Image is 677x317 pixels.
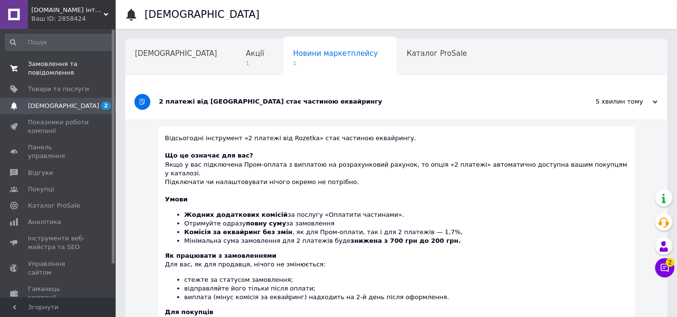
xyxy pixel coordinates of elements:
[246,220,286,227] b: повну суму
[666,258,675,267] span: 2
[293,60,378,67] span: 1
[165,152,253,159] b: Що це означає для вас?
[28,218,61,226] span: Аналітика
[28,118,89,135] span: Показники роботи компанії
[185,211,628,219] li: за послугу «Оплатити частинами».
[28,169,53,177] span: Відгуки
[246,49,265,58] span: Акції
[185,211,288,218] b: Жодних додаткових комісій
[293,49,378,58] span: Новини маркетплейсу
[185,293,628,302] li: виплата (мінус комісія за еквайринг) надходить на 2-й день після оформлення.
[185,219,628,228] li: Отримуйте одразу за замовлення
[165,134,628,151] div: Відсьогодні інструмент «2 платежі від Rozetka» стає частиною еквайрингу.
[28,260,89,277] span: Управління сайтом
[165,196,188,203] b: Умови
[407,49,467,58] span: Каталог ProSale
[31,6,104,14] span: bebik.in.ua інтернет магазин дитячих товарів
[655,258,675,277] button: Чат з покупцем2
[246,60,265,67] span: 1
[28,60,89,77] span: Замовлення та повідомлення
[145,9,260,20] h1: [DEMOGRAPHIC_DATA]
[185,237,628,245] li: Мінімальна сума замовлення для 2 платежів буде
[28,285,89,302] span: Гаманець компанії
[351,237,461,244] b: знижена з 700 грн до 200 грн.
[28,85,89,93] span: Товари та послуги
[165,308,213,316] b: Для покупців
[185,228,293,236] b: Комісія за еквайринг без змін
[28,102,99,110] span: [DEMOGRAPHIC_DATA]
[561,97,658,106] div: 5 хвилин тому
[28,234,89,251] span: Інструменти веб-майстра та SEO
[5,34,114,51] input: Пошук
[135,49,217,58] span: [DEMOGRAPHIC_DATA]
[165,151,628,186] div: Якщо у вас підключена Пром-оплата з виплатою на розрахунковий рахунок, то опція «2 платежі» автом...
[28,143,89,160] span: Панель управління
[31,14,116,23] div: Ваш ID: 2858424
[185,276,628,284] li: стежте за статусом замовлення;
[165,252,277,259] b: Як працювати з замовленнями
[165,251,628,302] div: Для вас, як для продавця, нічого не змінюється:
[159,97,561,106] div: 2 платежі від [GEOGRAPHIC_DATA] стає частиною еквайрингу
[28,201,80,210] span: Каталог ProSale
[185,228,628,237] li: , як для Пром-оплати, так і для 2 платежів — 1,7%,
[28,185,54,194] span: Покупці
[185,284,628,293] li: відправляйте його тільки після оплати;
[101,102,111,110] span: 2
